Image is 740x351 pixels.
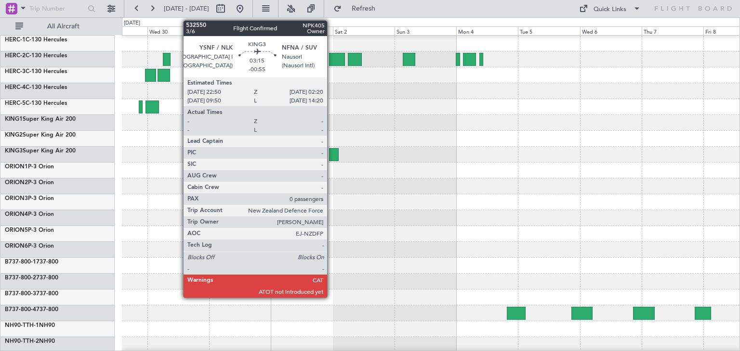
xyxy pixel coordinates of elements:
span: ORION4 [5,212,28,217]
a: HERC-1C-130 Hercules [5,37,67,43]
span: ORION2 [5,180,28,186]
span: HERC-4 [5,85,26,90]
span: ORION6 [5,243,28,249]
div: Quick Links [594,5,626,14]
a: ORION5P-3 Orion [5,227,54,233]
div: Sat 2 [333,26,395,35]
div: [DATE] [124,19,140,27]
div: Fri 1 [271,26,332,35]
a: ORION1P-3 Orion [5,164,54,170]
a: KING1Super King Air 200 [5,116,76,122]
span: B737-800-2 [5,275,36,281]
button: Refresh [329,1,387,16]
span: Refresh [344,5,384,12]
span: All Aircraft [25,23,102,30]
span: HERC-5 [5,100,26,106]
a: ORION2P-3 Orion [5,180,54,186]
span: ORION3 [5,196,28,201]
a: ORION6P-3 Orion [5,243,54,249]
span: B737-800-1 [5,259,36,265]
span: ORION5 [5,227,28,233]
span: HERC-1 [5,37,26,43]
a: ORION3P-3 Orion [5,196,54,201]
span: KING3 [5,148,23,154]
button: Quick Links [574,1,646,16]
a: HERC-4C-130 Hercules [5,85,67,90]
a: B737-800-4737-800 [5,307,58,313]
span: KING1 [5,116,23,122]
span: B737-800-3 [5,291,36,297]
a: KING3Super King Air 200 [5,148,76,154]
div: Wed 6 [580,26,642,35]
span: HERC-2 [5,53,26,59]
a: B737-800-3737-800 [5,291,58,297]
span: NH90-TTH-2 [5,338,39,344]
div: Mon 4 [456,26,518,35]
input: Trip Number [29,1,85,16]
span: HERC-3 [5,69,26,75]
div: Tue 5 [518,26,580,35]
span: ORION1 [5,164,28,170]
div: Thu 7 [642,26,703,35]
div: Wed 30 [147,26,209,35]
a: B737-800-1737-800 [5,259,58,265]
a: HERC-5C-130 Hercules [5,100,67,106]
a: NH90-TTH-1NH90 [5,323,55,328]
span: KING2 [5,132,23,138]
a: NH90-TTH-2NH90 [5,338,55,344]
span: B737-800-4 [5,307,36,313]
a: ORION4P-3 Orion [5,212,54,217]
a: HERC-3C-130 Hercules [5,69,67,75]
span: NH90-TTH-1 [5,323,39,328]
div: Sun 3 [395,26,456,35]
a: KING2Super King Air 200 [5,132,76,138]
div: Thu 31 [209,26,271,35]
span: [DATE] - [DATE] [164,4,209,13]
div: [DATE] [272,19,289,27]
a: HERC-2C-130 Hercules [5,53,67,59]
a: B737-800-2737-800 [5,275,58,281]
button: All Aircraft [11,19,105,34]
